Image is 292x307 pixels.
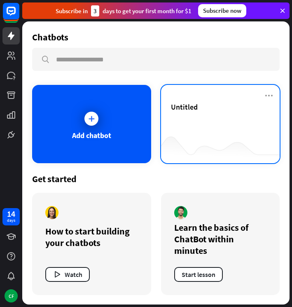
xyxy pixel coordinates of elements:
[91,5,99,16] div: 3
[45,267,90,282] button: Watch
[32,31,68,43] div: Chatbots
[7,3,31,28] button: Open LiveChat chat widget
[72,131,111,140] div: Add chatbot
[56,5,192,16] div: Subscribe in days to get your first month for $1
[174,206,187,219] img: author
[2,208,20,225] a: 14 days
[32,173,280,185] div: Get started
[174,222,267,256] div: Learn the basics of ChatBot within minutes
[7,218,15,223] div: days
[198,4,246,17] div: Subscribe now
[7,210,15,218] div: 14
[174,267,223,282] button: Start lesson
[45,225,138,248] div: How to start building your chatbots
[171,102,198,112] span: Untitled
[45,206,58,219] img: author
[5,289,18,302] div: CF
